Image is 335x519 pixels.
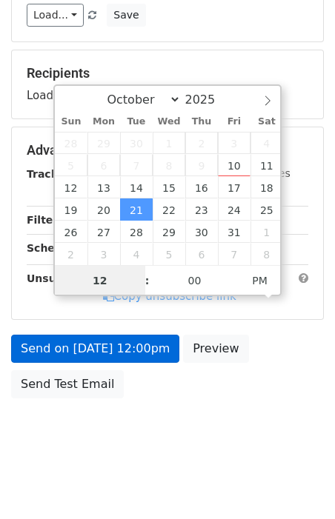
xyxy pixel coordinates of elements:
[120,221,153,243] span: October 28, 2025
[251,117,283,127] span: Sat
[120,243,153,265] span: November 4, 2025
[218,198,251,221] span: October 24, 2025
[150,266,240,295] input: Minute
[185,117,218,127] span: Thu
[27,168,76,180] strong: Tracking
[55,117,87,127] span: Sun
[185,154,218,176] span: October 9, 2025
[218,176,251,198] span: October 17, 2025
[251,132,283,154] span: October 4, 2025
[11,370,124,398] a: Send Test Email
[87,132,120,154] span: September 29, 2025
[261,448,335,519] iframe: Chat Widget
[232,166,290,181] label: UTM Codes
[120,132,153,154] span: September 30, 2025
[251,243,283,265] span: November 8, 2025
[185,198,218,221] span: October 23, 2025
[183,335,248,363] a: Preview
[11,335,179,363] a: Send on [DATE] 12:00pm
[145,266,150,295] span: :
[251,198,283,221] span: October 25, 2025
[251,154,283,176] span: October 11, 2025
[27,4,84,27] a: Load...
[87,176,120,198] span: October 13, 2025
[87,243,120,265] span: November 3, 2025
[87,117,120,127] span: Mon
[55,176,87,198] span: October 12, 2025
[27,65,308,104] div: Loading...
[27,214,64,226] strong: Filters
[120,176,153,198] span: October 14, 2025
[55,266,145,295] input: Hour
[185,221,218,243] span: October 30, 2025
[153,221,185,243] span: October 29, 2025
[218,154,251,176] span: October 10, 2025
[27,65,308,81] h5: Recipients
[218,243,251,265] span: November 7, 2025
[120,198,153,221] span: October 21, 2025
[55,132,87,154] span: September 28, 2025
[103,289,236,303] a: Copy unsubscribe link
[153,154,185,176] span: October 8, 2025
[87,154,120,176] span: October 6, 2025
[153,198,185,221] span: October 22, 2025
[181,93,234,107] input: Year
[27,272,99,284] strong: Unsubscribe
[27,242,80,254] strong: Schedule
[153,132,185,154] span: October 1, 2025
[185,132,218,154] span: October 2, 2025
[251,221,283,243] span: November 1, 2025
[120,154,153,176] span: October 7, 2025
[218,221,251,243] span: October 31, 2025
[55,154,87,176] span: October 5, 2025
[87,221,120,243] span: October 27, 2025
[27,142,308,158] h5: Advanced
[185,176,218,198] span: October 16, 2025
[107,4,145,27] button: Save
[153,243,185,265] span: November 5, 2025
[218,117,251,127] span: Fri
[55,198,87,221] span: October 19, 2025
[218,132,251,154] span: October 3, 2025
[153,176,185,198] span: October 15, 2025
[55,221,87,243] span: October 26, 2025
[251,176,283,198] span: October 18, 2025
[239,266,280,295] span: Click to toggle
[87,198,120,221] span: October 20, 2025
[153,117,185,127] span: Wed
[120,117,153,127] span: Tue
[185,243,218,265] span: November 6, 2025
[55,243,87,265] span: November 2, 2025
